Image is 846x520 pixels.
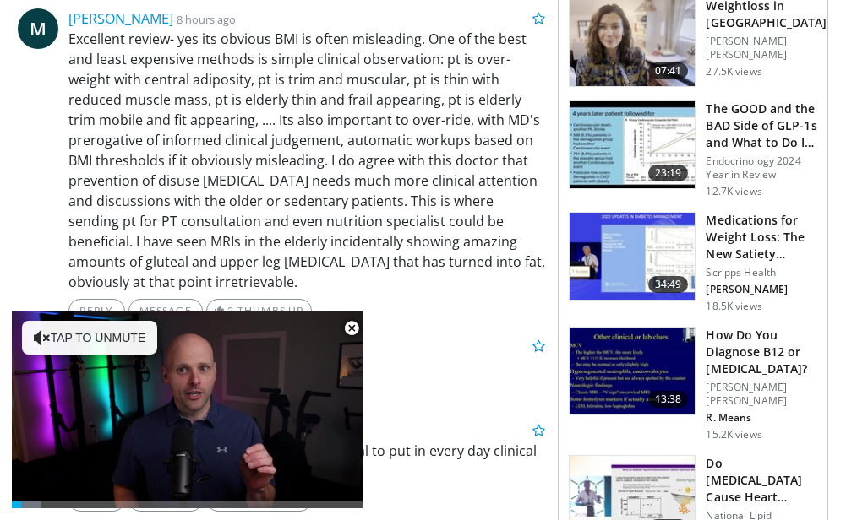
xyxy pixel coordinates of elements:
[648,391,689,408] span: 13:38
[569,100,817,198] a: 23:19 The GOOD and the BAD Side of GLP-1s and What to Do If You Get Caught… Endocrinology 2024 Ye...
[706,212,817,263] h3: Medications for Weight Loss: The New Satiety Hormones
[706,65,761,79] p: 27.5K views
[177,12,236,27] small: 8 hours ago
[706,411,817,425] p: R. Means
[706,185,761,198] p: 12.7K views
[706,327,817,377] h3: How Do You Diagnose B12 or [MEDICAL_DATA]?
[648,165,689,181] span: 23:19
[22,321,157,355] button: Tap to unmute
[206,299,312,322] a: 2 Thumbs Up
[570,328,695,415] img: 172d2151-0bab-4046-8dbc-7c25e5ef1d9f.150x105_q85_crop-smart_upscale.jpg
[706,455,817,506] h3: Do [MEDICAL_DATA] Cause Heart Disease?
[569,327,817,441] a: 13:38 How Do You Diagnose B12 or [MEDICAL_DATA]? [PERSON_NAME] [PERSON_NAME] R. Means 15.2K views
[648,62,689,79] span: 07:41
[68,29,546,292] p: Excellent review- yes its obvious BMI is often misleading. One of the best and least expensive me...
[706,100,817,151] h3: The GOOD and the BAD Side of GLP-1s and What to Do If You Get Caught…
[12,311,363,508] video-js: Video Player
[706,381,817,408] p: [PERSON_NAME] [PERSON_NAME]
[706,300,761,313] p: 18.5K views
[706,266,817,279] p: Scripps Health
[570,101,695,189] img: 756cb5e3-da60-49d4-af2c-51c334342588.150x105_q85_crop-smart_upscale.jpg
[706,283,817,296] p: [PERSON_NAME]
[227,304,234,317] span: 2
[569,212,817,313] a: 34:49 Medications for Weight Loss: The New Satiety Hormones Scripps Health [PERSON_NAME] 18.5K views
[706,35,827,62] p: [PERSON_NAME] [PERSON_NAME]
[706,428,761,441] p: 15.2K views
[68,9,173,28] a: [PERSON_NAME]
[648,276,689,293] span: 34:49
[128,299,203,322] a: Message
[68,299,125,322] a: Reply
[706,154,817,181] p: Endocrinology 2024 Year in Review
[570,213,695,301] img: 07e42906-ef03-456f-8d15-f2a77df6705a.150x105_q85_crop-smart_upscale.jpg
[18,8,58,49] a: M
[335,311,368,346] button: Close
